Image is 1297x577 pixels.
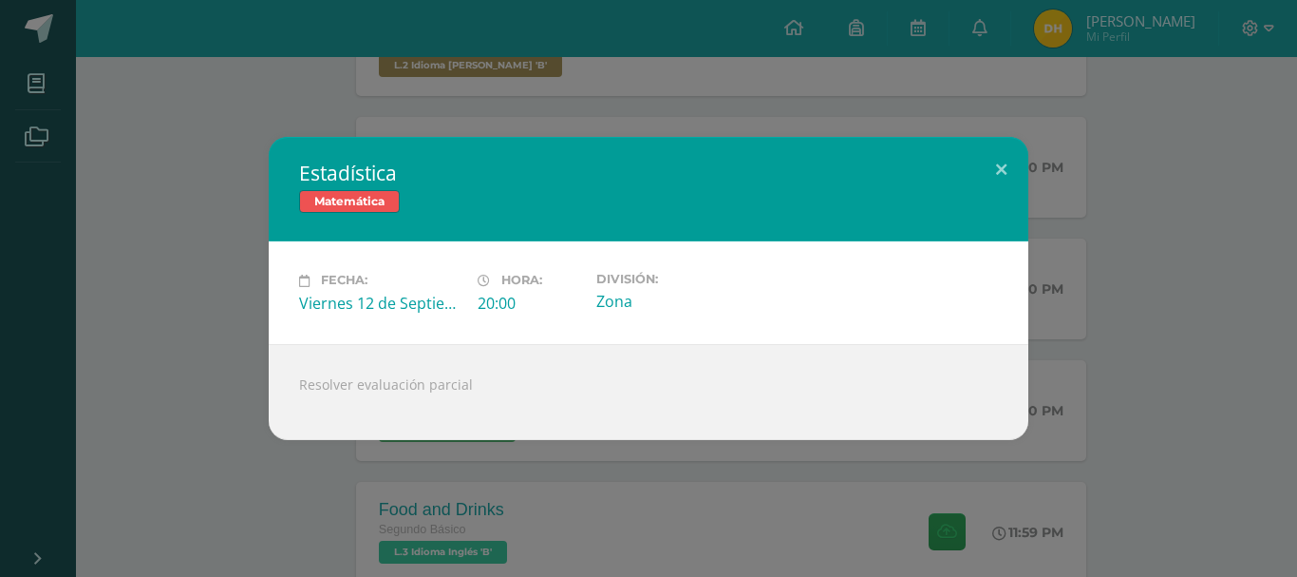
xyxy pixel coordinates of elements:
[974,137,1028,202] button: Close (Esc)
[501,274,542,288] span: Hora:
[596,291,760,312] div: Zona
[596,272,760,286] label: División:
[299,160,998,186] h2: Estadística
[269,344,1028,440] div: Resolver evaluación parcial
[299,190,400,213] span: Matemática
[478,293,581,314] div: 20:00
[321,274,367,288] span: Fecha:
[299,293,462,314] div: Viernes 12 de Septiembre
